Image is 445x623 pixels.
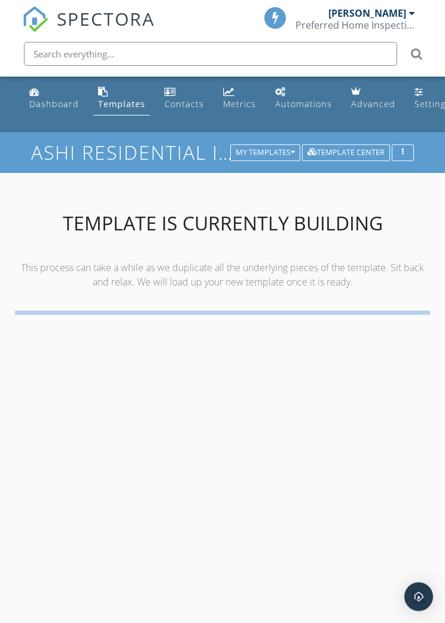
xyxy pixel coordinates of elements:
[404,582,433,611] div: Open Intercom Messenger
[346,81,400,116] a: Advanced
[29,98,79,110] div: Dashboard
[307,148,385,157] div: Template Center
[230,144,300,161] button: My Templates
[328,7,406,19] div: [PERSON_NAME]
[302,144,390,161] button: Template Center
[25,81,84,116] a: Dashboard
[218,81,261,116] a: Metrics
[22,6,48,32] img: The Best Home Inspection Software - Spectora
[295,19,415,31] div: Preferred Home Inspections, Inc
[270,81,337,116] a: Automations (Basic)
[275,98,332,110] div: Automations
[57,6,155,31] span: SPECTORA
[160,81,209,116] a: Contacts
[22,16,155,41] a: SPECTORA
[164,98,204,110] div: Contacts
[15,260,430,289] div: This process can take a while as we duplicate all the underlying pieces of the template. Sit back...
[351,98,395,110] div: Advanced
[31,142,414,163] h1: ASHI Residential Inspection
[93,81,150,116] a: Templates
[236,148,295,157] div: My Templates
[98,98,145,110] div: Templates
[15,211,430,235] h2: Template is currently building
[24,42,397,66] input: Search everything...
[302,146,390,157] a: Template Center
[223,98,256,110] div: Metrics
